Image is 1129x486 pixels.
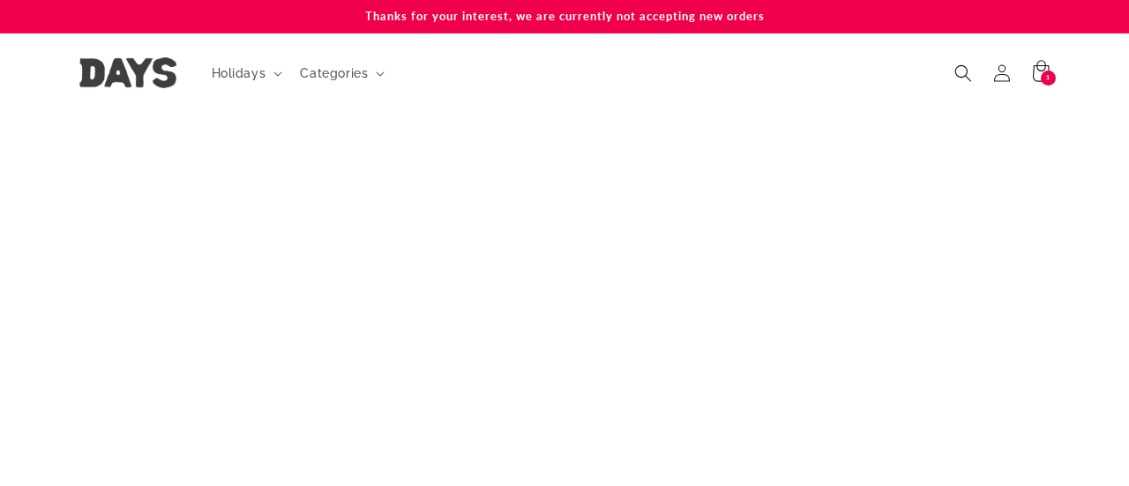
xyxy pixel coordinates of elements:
[1046,71,1050,86] span: 1
[212,65,266,81] span: Holidays
[944,54,983,93] summary: Search
[300,65,368,81] span: Categories
[201,55,290,92] summary: Holidays
[79,57,176,88] img: Days United
[289,55,392,92] summary: Categories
